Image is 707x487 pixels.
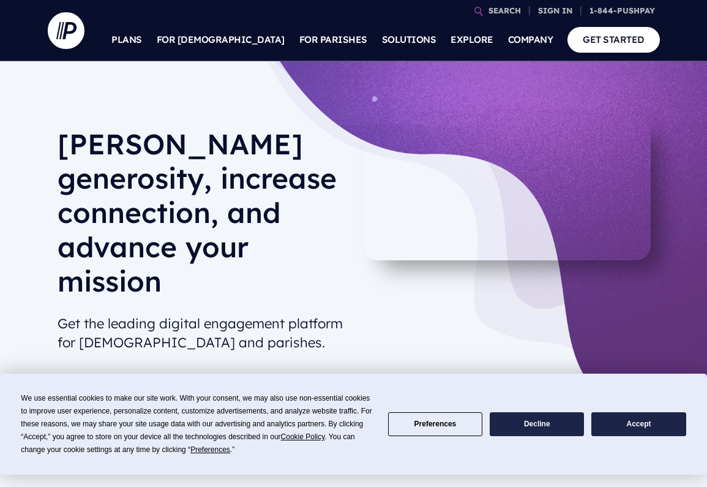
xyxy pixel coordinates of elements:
button: Decline [490,412,584,436]
a: GET STARTED [567,27,660,52]
a: FOR [DEMOGRAPHIC_DATA] [157,18,285,61]
a: FOR PARISHES [299,18,367,61]
button: Preferences [388,412,482,436]
a: COMPANY [508,18,553,61]
h2: Get the leading digital engagement platform for [DEMOGRAPHIC_DATA] and parishes. [58,309,344,357]
span: Preferences [190,445,230,454]
a: SOLUTIONS [382,18,436,61]
a: PLANS [111,18,142,61]
button: Accept [591,412,686,436]
span: Cookie Policy [281,432,325,441]
a: EXPLORE [451,18,493,61]
div: We use essential cookies to make our site work. With your consent, we may also use non-essential ... [21,392,373,456]
h1: [PERSON_NAME] generosity, increase connection, and advance your mission [58,127,344,308]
